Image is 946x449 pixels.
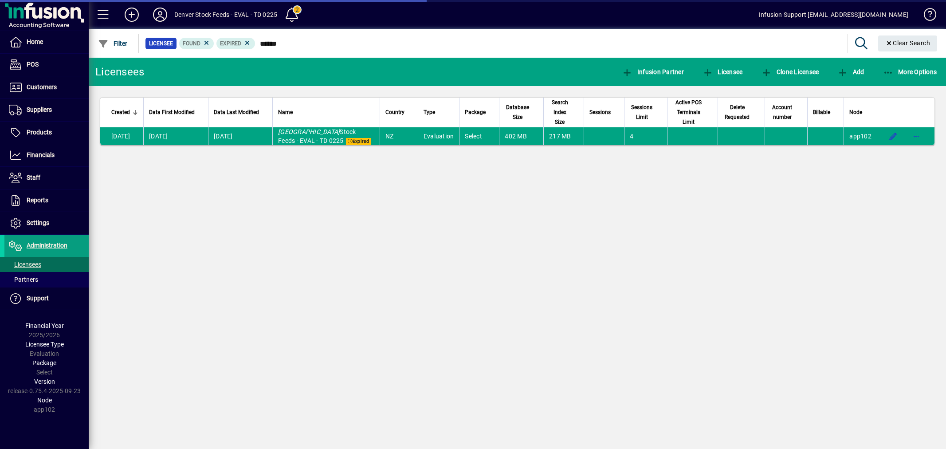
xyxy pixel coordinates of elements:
[95,65,144,79] div: Licensees
[149,107,203,117] div: Data First Modified
[418,127,459,145] td: Evaluation
[27,295,49,302] span: Support
[9,261,41,268] span: Licensees
[424,107,435,117] span: Type
[4,189,89,212] a: Reports
[27,197,48,204] span: Reports
[111,107,130,117] span: Created
[4,167,89,189] a: Staff
[4,257,89,272] a: Licensees
[549,98,570,127] span: Search Index Size
[27,242,67,249] span: Administration
[143,127,208,145] td: [DATE]
[214,107,267,117] div: Data Last Modified
[149,39,173,48] span: Licensee
[4,122,89,144] a: Products
[34,378,55,385] span: Version
[25,322,64,329] span: Financial Year
[32,359,56,366] span: Package
[673,98,704,127] span: Active POS Terminals Limit
[770,102,794,122] span: Account number
[4,54,89,76] a: POS
[723,102,751,122] span: Delete Requested
[759,64,821,80] button: Clone Licensee
[179,38,214,49] mat-chip: Found Status: Found
[278,128,340,135] em: [GEOGRAPHIC_DATA]
[27,219,49,226] span: Settings
[917,2,935,31] a: Knowledge Base
[543,127,584,145] td: 217 MB
[630,102,662,122] div: Sessions Limit
[220,40,241,47] span: Expired
[385,107,404,117] span: Country
[465,107,486,117] span: Package
[459,127,499,145] td: Select
[759,8,908,22] div: Infusion Support [EMAIL_ADDRESS][DOMAIN_NAME]
[9,276,38,283] span: Partners
[4,76,89,98] a: Customers
[96,35,130,51] button: Filter
[111,107,138,117] div: Created
[878,35,938,51] button: Clear
[849,107,862,117] span: Node
[505,102,538,122] div: Database Size
[27,38,43,45] span: Home
[622,68,684,75] span: Infusion Partner
[883,68,937,75] span: More Options
[149,107,195,117] span: Data First Modified
[630,102,654,122] span: Sessions Limit
[27,61,39,68] span: POS
[505,102,530,122] span: Database Size
[380,127,418,145] td: NZ
[770,102,802,122] div: Account number
[589,107,619,117] div: Sessions
[385,107,412,117] div: Country
[4,288,89,310] a: Support
[620,64,686,80] button: Infusion Partner
[208,127,272,145] td: [DATE]
[146,7,174,23] button: Profile
[174,8,277,22] div: Denver Stock Feeds - EVAL - TD 0225
[214,107,259,117] span: Data Last Modified
[624,127,667,145] td: 4
[835,64,866,80] button: Add
[27,151,55,158] span: Financials
[673,98,712,127] div: Active POS Terminals Limit
[703,68,743,75] span: Licensee
[183,40,200,47] span: Found
[27,106,52,113] span: Suppliers
[278,107,293,117] span: Name
[4,144,89,166] a: Financials
[100,127,143,145] td: [DATE]
[4,272,89,287] a: Partners
[27,174,40,181] span: Staff
[700,64,745,80] button: Licensee
[27,129,52,136] span: Products
[27,83,57,91] span: Customers
[499,127,543,145] td: 402 MB
[837,68,864,75] span: Add
[278,107,374,117] div: Name
[278,128,356,144] span: Stock Feeds - EVAL - TD 0225
[761,68,819,75] span: Clone Licensee
[885,39,930,47] span: Clear Search
[4,99,89,121] a: Suppliers
[346,138,371,145] span: Expired
[37,397,52,404] span: Node
[549,98,578,127] div: Search Index Size
[813,107,830,117] span: Billable
[723,102,759,122] div: Delete Requested
[881,64,939,80] button: More Options
[886,129,900,143] button: Edit
[849,107,871,117] div: Node
[849,133,871,140] span: app102.prod.infusionbusinesssoftware.com
[4,212,89,234] a: Settings
[25,341,64,348] span: Licensee Type
[216,38,255,49] mat-chip: Expiry status: Expired
[98,40,128,47] span: Filter
[465,107,494,117] div: Package
[909,129,923,143] button: More options
[589,107,611,117] span: Sessions
[4,31,89,53] a: Home
[813,107,838,117] div: Billable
